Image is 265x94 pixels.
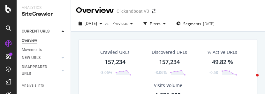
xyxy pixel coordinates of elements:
div: -3.06% [155,70,167,75]
div: Crawled URLs [100,49,130,55]
div: Clickandboat V3 [117,8,149,14]
div: Discovered URLs [152,49,187,55]
a: Movements [22,47,66,53]
div: SiteCrawler [22,11,65,18]
div: Overview [22,37,37,44]
div: -0.58 [209,70,218,75]
a: NEW URLS [22,54,60,61]
div: Overview [76,5,114,16]
iframe: Intercom live chat [243,72,259,88]
div: [DATE] [203,21,215,26]
div: CURRENT URLS [22,28,49,35]
span: vs [105,21,110,26]
span: Segments [183,21,201,26]
div: Filters [150,21,161,26]
button: [DATE] [76,18,105,29]
button: Filters [141,18,168,29]
div: % Active URLs [208,49,237,55]
button: Previous [110,18,135,29]
div: -3.06% [100,70,112,75]
div: Analytics [22,5,65,11]
span: Previous [110,21,128,26]
div: 157,234 [105,58,125,66]
a: Overview [22,37,66,44]
div: 49.82 % [212,58,233,66]
a: CURRENT URLS [22,28,60,35]
div: NEW URLS [22,54,41,61]
span: 2025 Aug. 31st [85,21,97,26]
div: 157,234 [159,58,180,66]
div: Movements [22,47,42,53]
div: Analysis Info [22,82,44,89]
a: DISAPPEARED URLS [22,64,60,77]
div: DISAPPEARED URLS [22,64,54,77]
div: arrow-right-arrow-left [152,9,155,13]
a: Analysis Info [22,82,66,89]
button: Segments[DATE] [174,18,217,29]
div: Visits Volume [154,82,182,89]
